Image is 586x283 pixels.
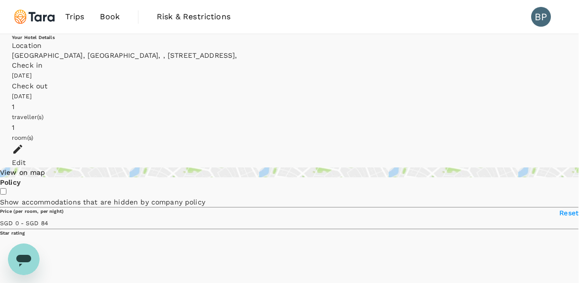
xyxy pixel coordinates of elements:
[12,158,567,167] div: Edit
[8,243,40,275] iframe: Button to launch messaging window
[100,11,120,23] span: Book
[12,122,567,132] div: 1
[559,209,579,217] span: Reset
[12,114,44,121] span: traveller(s)
[12,134,33,141] span: room(s)
[12,40,567,50] div: Location
[12,102,567,112] div: 1
[12,60,567,70] div: Check in
[65,11,85,23] span: Trips
[12,93,32,100] span: [DATE]
[12,50,567,60] div: [GEOGRAPHIC_DATA], [GEOGRAPHIC_DATA], , [STREET_ADDRESS],
[12,6,57,28] img: Tara Climate Ltd
[157,11,230,23] span: Risk & Restrictions
[531,7,551,27] div: BP
[12,81,567,91] div: Check out
[12,34,567,40] h6: Your Hotel Details
[12,72,32,79] span: [DATE]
